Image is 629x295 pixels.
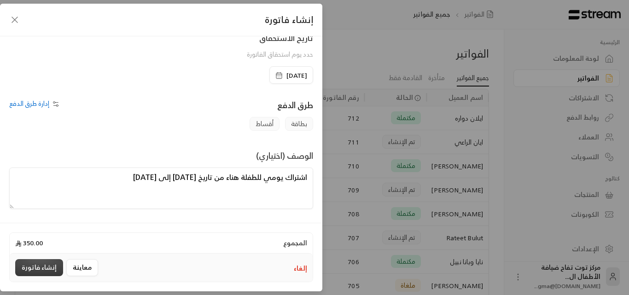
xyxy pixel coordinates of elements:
[256,148,313,163] span: الوصف (اختياري)
[15,259,63,276] button: إنشاء فاتورة
[9,168,313,209] textarea: اشتراك يومي للطفلة هناء من تاريخ [DATE] إلى [DATE]
[247,31,313,44] div: تاريخ الاستحقاق
[15,238,43,248] span: 350.00
[265,12,313,28] span: إنشاء فاتورة
[283,238,307,248] span: المجموع
[286,71,307,80] span: [DATE]
[247,48,313,60] span: حدد يوم استحقاق الفاتورة
[66,259,98,276] button: معاينة
[9,98,49,109] span: إدارة طرق الدفع
[285,117,313,131] span: بطاقة
[277,98,313,112] span: طرق الدفع
[250,117,280,131] span: أقساط
[294,264,307,273] button: إلغاء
